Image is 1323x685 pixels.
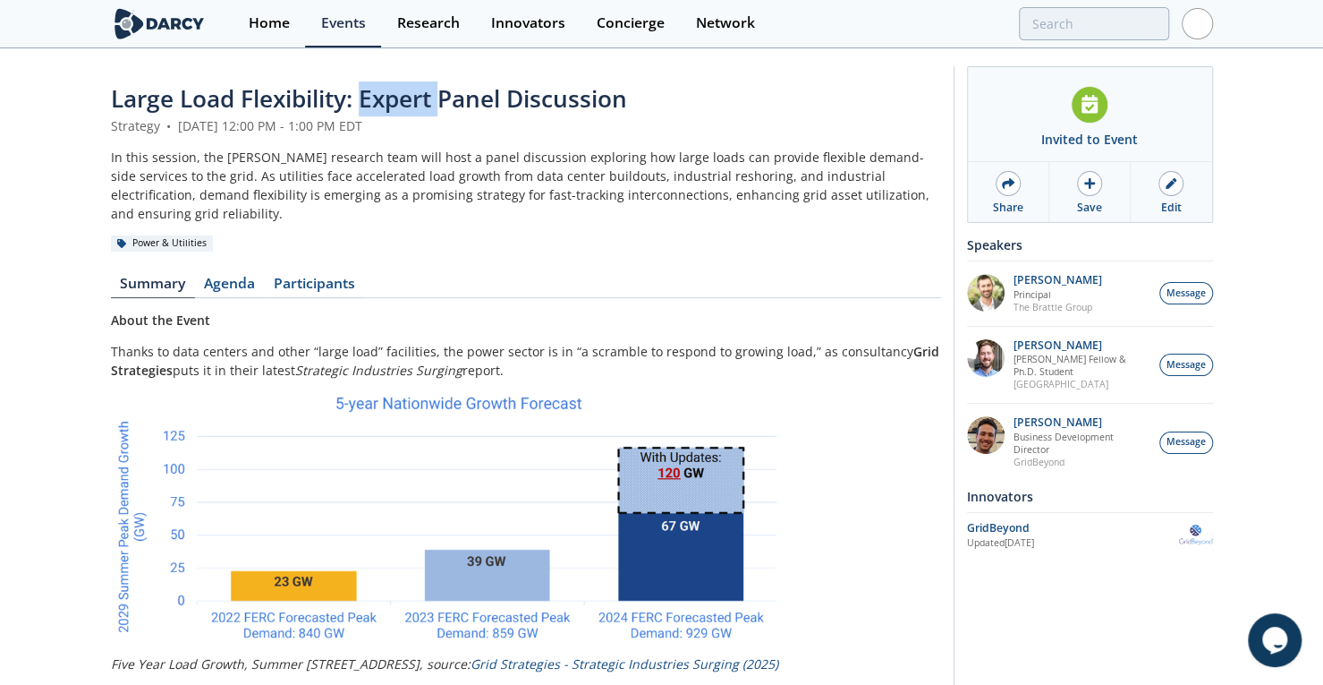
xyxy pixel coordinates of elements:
[295,362,462,379] em: Strategic Industries Surging
[164,117,174,134] span: •
[967,519,1213,551] a: GridBeyond Updated[DATE] GridBeyond
[967,481,1213,512] div: Innovators
[1013,339,1149,352] p: [PERSON_NAME]
[967,229,1213,261] div: Speakers
[1179,519,1212,551] img: GridBeyond
[1159,354,1213,376] button: Message
[1182,8,1213,39] img: Profile
[1013,431,1149,456] p: Business Development Director
[111,8,208,39] img: logo-wide.svg
[111,235,214,252] div: Power & Utilities
[1013,274,1102,287] p: [PERSON_NAME]
[111,116,941,135] div: Strategy [DATE] 12:00 PM - 1:00 PM EDT
[321,16,366,30] div: Events
[1248,613,1305,667] iframe: chat widget
[111,343,939,379] strong: Grid Strategies
[597,16,665,30] div: Concierge
[1166,358,1206,372] span: Message
[111,148,941,223] div: In this session, the [PERSON_NAME] research team will host a panel discussion exploring how large...
[1041,130,1138,149] div: Invited to Event
[993,200,1023,216] div: Share
[195,277,265,298] a: Agenda
[111,392,781,642] img: Image
[1013,456,1149,468] p: GridBeyond
[111,655,778,672] em: Five Year Load Growth, Summer [STREET_ADDRESS], source:
[1013,416,1149,429] p: [PERSON_NAME]
[265,277,365,298] a: Participants
[967,339,1005,377] img: 94f5b726-9240-448e-ab22-991e3e151a77
[1019,7,1169,40] input: Advanced Search
[1013,301,1102,313] p: The Brattle Group
[111,82,627,115] span: Large Load Flexibility: Expert Panel Discussion
[1077,200,1102,216] div: Save
[1131,162,1211,222] a: Edit
[249,16,290,30] div: Home
[111,277,195,298] a: Summary
[696,16,755,30] div: Network
[471,655,778,672] a: Grid Strategies - Strategic Industries Surging (2025)
[1166,435,1206,450] span: Message
[111,312,210,329] strong: About the Event
[967,536,1180,551] div: Updated [DATE]
[1161,200,1182,216] div: Edit
[967,520,1180,536] div: GridBeyond
[1159,282,1213,304] button: Message
[111,342,941,380] p: Thanks to data centers and other “large load” facilities, the power sector is in “a scramble to r...
[1159,432,1213,454] button: Message
[491,16,565,30] div: Innovators
[397,16,460,30] div: Research
[967,274,1005,312] img: 80af834d-1bc5-4ae6-b57f-fc2f1b2cb4b2
[1013,288,1102,301] p: Principal
[1013,378,1149,390] p: [GEOGRAPHIC_DATA]
[967,416,1005,454] img: 626720fa-8757-46f0-a154-a66cdc51b198
[1166,287,1206,301] span: Message
[1013,353,1149,378] p: [PERSON_NAME] Fellow & Ph.D. Student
